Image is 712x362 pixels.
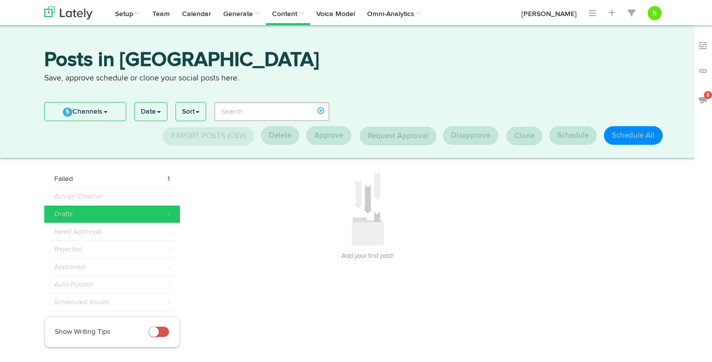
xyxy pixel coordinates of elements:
button: Export Posts (CSV) [163,127,254,145]
span: Rejected [54,244,82,254]
img: keywords_off.svg [698,41,708,51]
h3: Add your first post! [204,246,532,264]
span: Drafts [54,209,73,219]
span: - [168,227,170,237]
iframe: Opens a widget where you can find more information [647,332,702,357]
a: 5Channels [45,103,126,121]
span: Request Approval [368,132,428,140]
a: Sort [176,103,206,121]
img: logo_lately_bg_light.svg [44,7,93,20]
button: Delete [261,126,299,145]
span: - [168,244,170,254]
span: 5 [704,91,712,99]
span: Show Writing Tips [55,328,111,335]
span: Scheduled Issues [54,297,110,307]
p: Save, approve schedule or clone your social posts here. [44,73,668,84]
button: Request Approval [360,127,436,145]
button: Disapprove [443,126,498,145]
span: - [168,209,170,219]
span: Failed [54,174,73,184]
span: Approved [54,262,85,272]
span: - [168,262,170,272]
span: Clone [514,132,535,140]
span: Need Approval [54,227,101,237]
img: announcements_off.svg [698,95,708,105]
button: Approve [306,126,351,145]
span: Assign Channel [54,192,103,202]
button: Clone [506,127,543,145]
span: 5 [63,108,72,117]
img: icon_add_something.svg [351,170,384,246]
span: - [168,280,170,290]
button: Schedule All [604,126,663,145]
span: - [168,297,170,307]
span: Auto Publish [54,280,94,290]
button: Schedule [549,126,597,145]
img: links_off.svg [698,66,708,76]
span: 1 [167,174,170,184]
input: Search [214,102,329,121]
span: - [168,192,170,202]
h3: Posts in [GEOGRAPHIC_DATA] [44,50,668,73]
button: h [648,6,662,20]
a: Date [135,103,167,121]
